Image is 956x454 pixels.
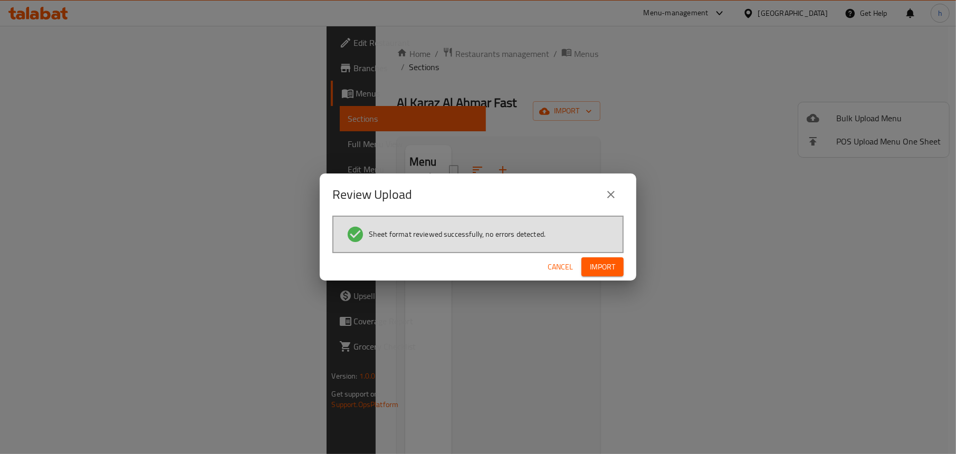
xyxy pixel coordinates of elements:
[548,260,573,274] span: Cancel
[598,182,624,207] button: close
[332,186,412,203] h2: Review Upload
[581,257,624,277] button: Import
[543,257,577,277] button: Cancel
[590,260,615,274] span: Import
[369,229,546,239] span: Sheet format reviewed successfully, no errors detected.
